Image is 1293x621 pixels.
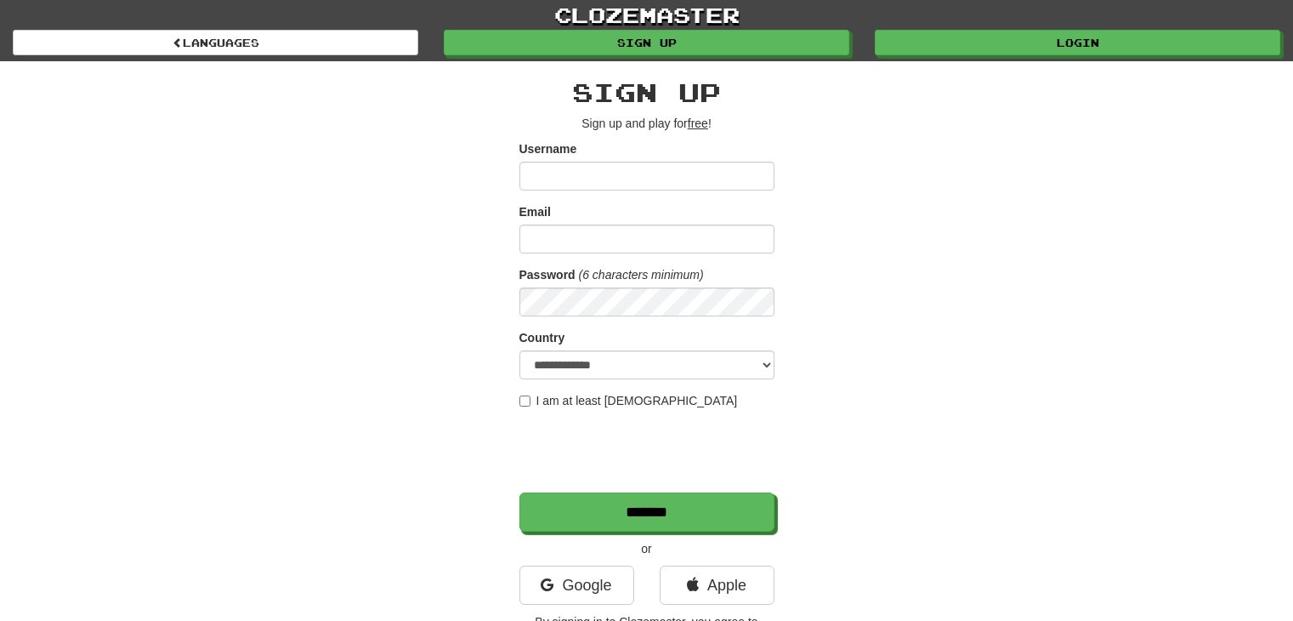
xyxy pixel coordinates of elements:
p: or [519,540,774,557]
a: Apple [660,566,774,605]
iframe: reCAPTCHA [519,418,778,484]
a: Login [875,30,1280,55]
a: Google [519,566,634,605]
h2: Sign up [519,78,774,106]
label: I am at least [DEMOGRAPHIC_DATA] [519,392,738,409]
label: Email [519,203,551,220]
a: Languages [13,30,418,55]
label: Password [519,266,576,283]
p: Sign up and play for ! [519,115,774,132]
input: I am at least [DEMOGRAPHIC_DATA] [519,396,530,407]
label: Country [519,329,565,346]
a: Sign up [444,30,849,55]
em: (6 characters minimum) [579,268,704,282]
label: Username [519,140,577,157]
u: free [688,117,708,130]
